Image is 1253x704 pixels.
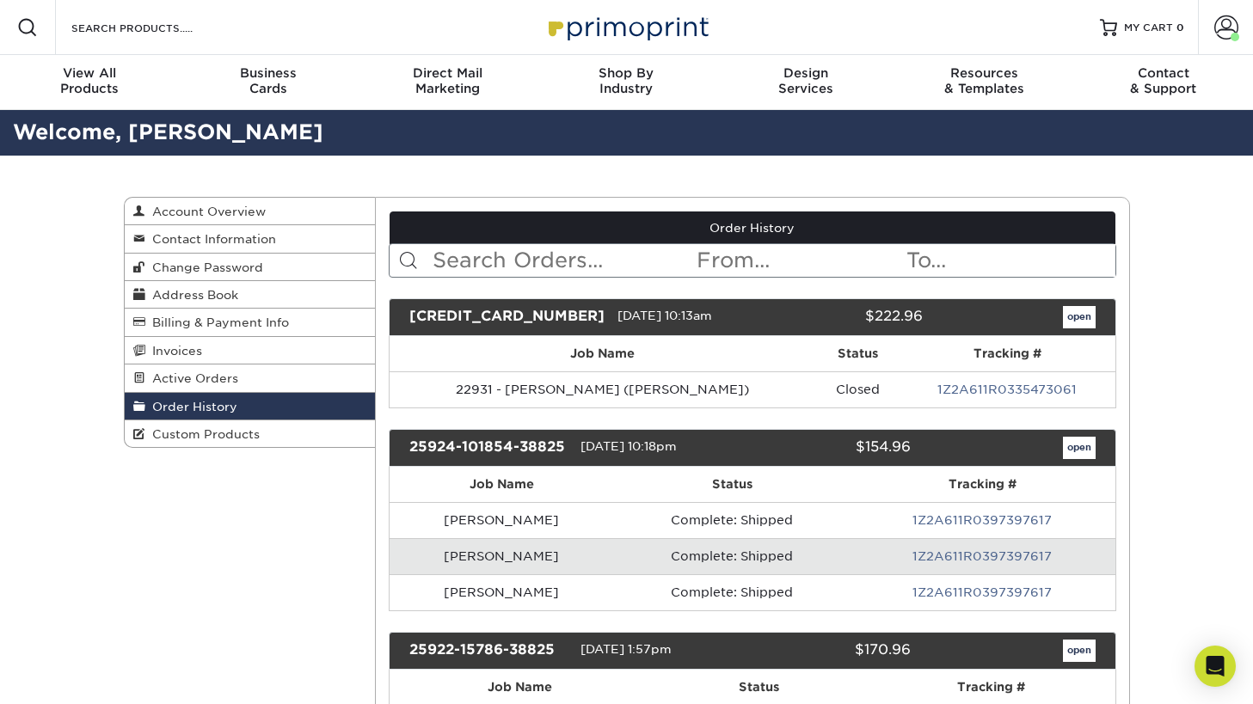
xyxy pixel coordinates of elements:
[1074,65,1253,96] div: & Support
[125,420,376,447] a: Custom Products
[179,65,358,81] span: Business
[1063,437,1096,459] a: open
[145,371,238,385] span: Active Orders
[1074,55,1253,110] a: Contact& Support
[617,309,712,322] span: [DATE] 10:13am
[895,65,1074,81] span: Resources
[390,574,614,610] td: [PERSON_NAME]
[1074,65,1253,81] span: Contact
[905,244,1115,277] input: To...
[358,55,537,110] a: Direct MailMarketing
[614,502,850,538] td: Complete: Shipped
[145,288,238,302] span: Address Book
[390,538,614,574] td: [PERSON_NAME]
[431,244,695,277] input: Search Orders...
[1195,646,1236,687] div: Open Intercom Messenger
[716,65,895,96] div: Services
[580,642,672,656] span: [DATE] 1:57pm
[145,205,266,218] span: Account Overview
[358,65,537,96] div: Marketing
[145,260,263,274] span: Change Password
[358,65,537,81] span: Direct Mail
[396,640,580,662] div: 25922-15786-38825
[1063,640,1096,662] a: open
[390,502,614,538] td: [PERSON_NAME]
[740,640,924,662] div: $170.96
[125,254,376,281] a: Change Password
[537,65,716,81] span: Shop By
[537,65,716,96] div: Industry
[1063,306,1096,328] a: open
[614,467,850,502] th: Status
[537,55,716,110] a: Shop ByIndustry
[125,364,376,392] a: Active Orders
[125,225,376,253] a: Contact Information
[179,65,358,96] div: Cards
[764,306,936,328] div: $222.96
[179,55,358,110] a: BusinessCards
[125,198,376,225] a: Account Overview
[912,513,1052,527] a: 1Z2A611R0397397617
[125,393,376,420] a: Order History
[912,585,1052,599] a: 1Z2A611R0397397617
[145,315,289,329] span: Billing & Payment Info
[125,337,376,364] a: Invoices
[145,344,202,358] span: Invoices
[390,336,816,371] th: Job Name
[70,17,237,38] input: SEARCH PRODUCTS.....
[937,383,1077,396] a: 1Z2A611R0335473061
[125,281,376,309] a: Address Book
[1176,21,1184,34] span: 0
[614,574,850,610] td: Complete: Shipped
[900,336,1115,371] th: Tracking #
[396,306,617,328] div: [CREDIT_CARD_NUMBER]
[145,232,276,246] span: Contact Information
[541,9,713,46] img: Primoprint
[912,549,1052,563] a: 1Z2A611R0397397617
[695,244,905,277] input: From...
[125,309,376,336] a: Billing & Payment Info
[716,65,895,81] span: Design
[895,55,1074,110] a: Resources& Templates
[740,437,924,459] div: $154.96
[716,55,895,110] a: DesignServices
[614,538,850,574] td: Complete: Shipped
[816,336,900,371] th: Status
[390,467,614,502] th: Job Name
[145,427,260,441] span: Custom Products
[396,437,580,459] div: 25924-101854-38825
[145,400,237,413] span: Order History
[850,467,1115,502] th: Tracking #
[895,65,1074,96] div: & Templates
[390,211,1115,244] a: Order History
[816,371,900,407] td: Closed
[1124,21,1173,35] span: MY CART
[390,371,816,407] td: 22931 - [PERSON_NAME] ([PERSON_NAME])
[580,439,677,453] span: [DATE] 10:18pm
